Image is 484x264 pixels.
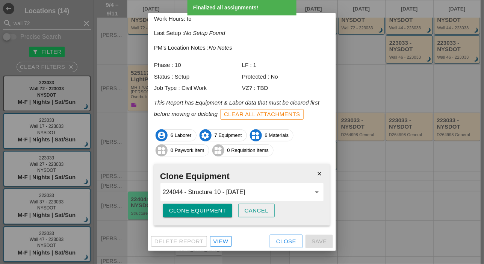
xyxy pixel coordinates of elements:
div: VZ? : TBD [242,84,330,93]
p: Work Hours: to [154,15,330,23]
div: Close [276,237,296,246]
span: 0 Paywork Item [156,144,209,156]
i: No Notes [209,44,232,51]
i: arrow_drop_down [312,188,321,197]
div: Protected : No [242,73,330,81]
span: 6 Materials [250,129,293,141]
i: widgets [212,144,224,156]
i: settings [200,129,212,141]
a: View [210,236,232,247]
div: Finalized all assignments! [193,4,293,12]
div: Clear All Attachments [224,110,300,119]
button: Close [270,235,302,248]
span: 6 Laborer [156,129,196,141]
input: Pick Destination Report [163,186,311,198]
div: Job Type : Civil Work [154,84,242,93]
div: LF : 1 [242,61,330,70]
div: Clone Equipment [169,206,226,215]
i: close [312,166,327,181]
span: 7 Equipment [200,129,247,141]
button: Clone Equipment [163,204,232,217]
div: View [213,237,228,246]
p: Last Setup : [154,29,330,38]
h2: Clone Equipment [160,170,324,183]
i: This Report has Equipment & Labor data that must be cleared first before moving or deleting [154,99,319,117]
span: 0 Requisition Items [213,144,274,156]
i: account_circle [156,129,168,141]
p: PM's Location Notes : [154,44,330,52]
div: Phase : 10 [154,61,242,70]
button: Cancel [238,204,275,217]
i: widgets [156,144,168,156]
div: Status : Setup [154,73,242,81]
i: widgets [250,129,262,141]
div: Cancel [245,206,269,215]
button: Clear All Attachments [221,109,304,120]
i: No Setup Found [184,30,225,36]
